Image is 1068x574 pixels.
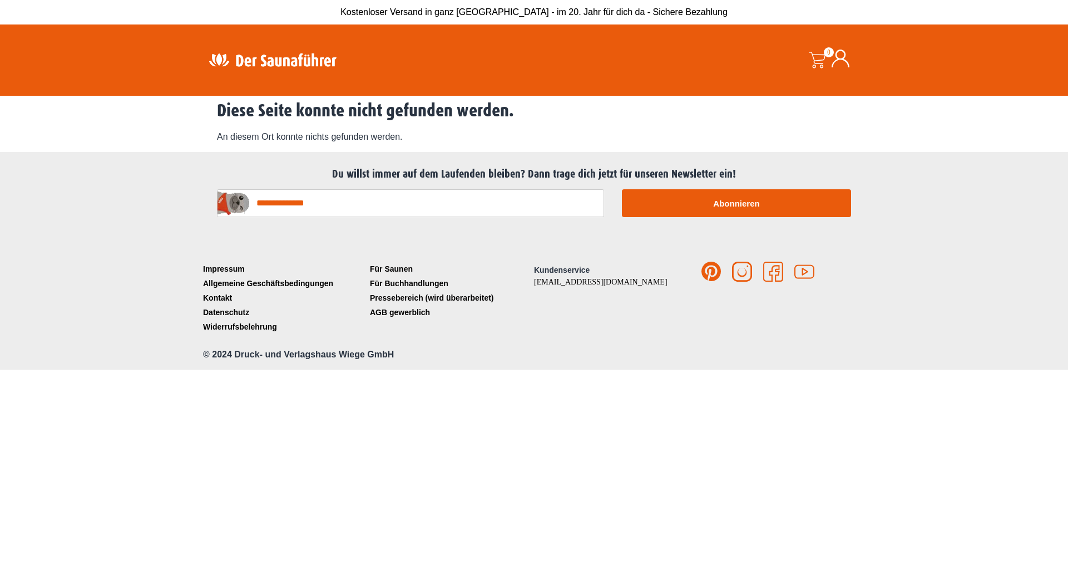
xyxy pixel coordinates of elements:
[200,276,367,291] a: Allgemeine Geschäftsbedingungen
[200,291,367,305] a: Kontakt
[206,168,862,181] h2: Du willst immer auf dem Laufenden bleiben? Dann trage dich jetzt für unseren Newsletter ein!
[203,350,394,359] span: © 2024 Druck- und Verlagshaus Wiege GmbH
[340,7,728,17] span: Kostenloser Versand in ganz [GEOGRAPHIC_DATA] - im 20. Jahr für dich da - Sichere Bezahlung
[534,278,667,286] a: [EMAIL_ADDRESS][DOMAIN_NAME]
[367,276,534,291] a: Für Buchhandlungen
[622,189,851,217] button: Abonnieren
[200,320,367,334] a: Widerrufsbelehrung
[367,262,534,320] nav: Menü
[367,305,534,320] a: AGB gewerblich
[824,47,834,57] span: 0
[217,100,851,121] h1: Diese Seite konnte nicht gefunden werden.
[200,262,367,334] nav: Menü
[367,262,534,276] a: Für Saunen
[217,130,851,144] p: An diesem Ort konnte nichts gefunden werden.
[367,291,534,305] a: Pressebereich (wird überarbeitet)
[200,262,367,276] a: Impressum
[200,305,367,320] a: Datenschutz
[534,266,590,274] span: Kundenservice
